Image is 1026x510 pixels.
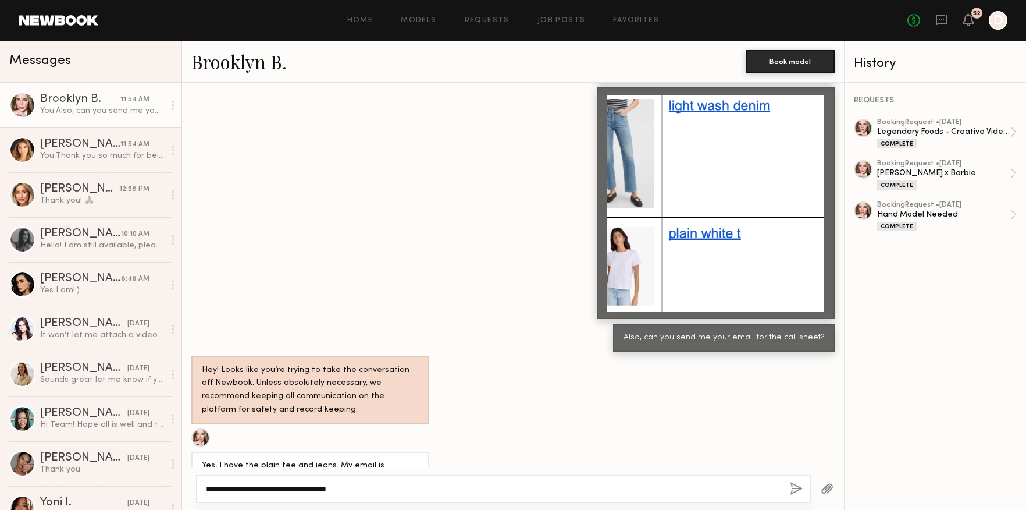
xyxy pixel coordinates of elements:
[40,228,121,240] div: [PERSON_NAME]
[119,184,149,195] div: 12:58 PM
[127,453,149,464] div: [DATE]
[120,94,149,105] div: 11:54 AM
[40,408,127,419] div: [PERSON_NAME]
[9,54,71,68] span: Messages
[877,139,917,148] div: Complete
[40,318,127,330] div: [PERSON_NAME]
[202,364,419,417] div: Hey! Looks like you’re trying to take the conversation off Newbook. Unless absolutely necessary, ...
[989,11,1007,30] a: D
[973,10,981,17] div: 52
[40,240,164,251] div: Hello! I am still available, please find my UGC reel here: [URL][DOMAIN_NAME]
[347,17,373,24] a: Home
[121,274,149,285] div: 8:48 AM
[120,139,149,150] div: 11:54 AM
[877,222,917,231] div: Complete
[877,180,917,190] div: Complete
[40,452,127,464] div: [PERSON_NAME]
[877,160,1010,168] div: booking Request • [DATE]
[202,459,419,486] div: Yes, I have the plain tee and jeans. My email is [EMAIL_ADDRESS][DOMAIN_NAME]
[537,17,586,24] a: Job Posts
[877,209,1010,220] div: Hand Model Needed
[127,408,149,419] div: [DATE]
[40,374,164,385] div: Sounds great let me know if you need anything!
[191,49,287,74] a: Brooklyn B.
[854,57,1017,70] div: History
[877,119,1017,148] a: bookingRequest •[DATE]Legendary Foods - Creative Video ProductionComplete
[854,97,1017,105] div: REQUESTS
[40,497,127,509] div: Yoni I.
[127,498,149,509] div: [DATE]
[40,183,119,195] div: [PERSON_NAME]
[40,330,164,341] div: It won’t let me attach a video. Is there an email that would be good for me to send to?
[613,17,659,24] a: Favorites
[127,318,149,330] div: [DATE]
[40,139,120,150] div: [PERSON_NAME]
[121,229,149,240] div: 10:10 AM
[40,419,164,430] div: Hi Team! Hope all is well and thank you for getting in touch with me! My apologies for the delaye...
[40,285,164,296] div: Yes I am!:)
[877,201,1017,231] a: bookingRequest •[DATE]Hand Model NeededComplete
[877,168,1010,179] div: [PERSON_NAME] x Barbie
[746,50,835,73] button: Book model
[40,105,164,116] div: You: Also, can you send me your email for the call sheet?
[877,119,1010,126] div: booking Request • [DATE]
[40,464,164,475] div: Thank you
[40,363,127,374] div: [PERSON_NAME]
[877,201,1010,209] div: booking Request • [DATE]
[40,150,164,161] div: You: Thank you so much for being willing and able. Our client took a last minute pivot and went a...
[40,195,164,206] div: Thank you! 🙏🏽
[877,126,1010,137] div: Legendary Foods - Creative Video Production
[40,94,120,105] div: Brooklyn B.
[40,273,121,285] div: [PERSON_NAME]
[401,17,436,24] a: Models
[746,56,835,66] a: Book model
[877,160,1017,190] a: bookingRequest •[DATE][PERSON_NAME] x BarbieComplete
[624,331,824,345] div: Also, can you send me your email for the call sheet?
[127,363,149,374] div: [DATE]
[465,17,510,24] a: Requests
